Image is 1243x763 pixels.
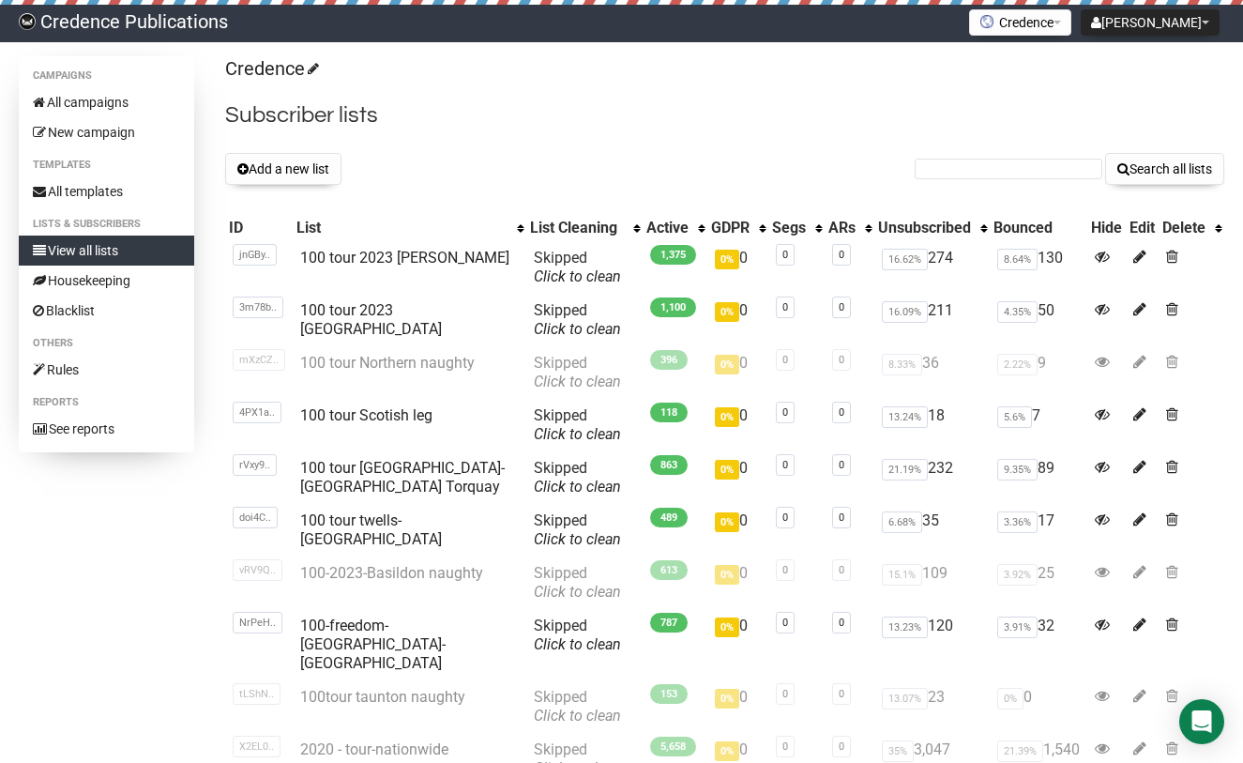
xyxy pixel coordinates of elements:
[233,297,283,318] span: 3m78b..
[1087,215,1126,241] th: Hide: No sort applied, sorting is disabled
[650,560,688,580] span: 613
[225,99,1224,132] h2: Subscriber lists
[715,407,739,427] span: 0%
[782,249,788,261] a: 0
[782,564,788,576] a: 0
[997,740,1043,762] span: 21.39%
[990,451,1087,504] td: 89
[534,249,621,285] span: Skipped
[19,355,194,385] a: Rules
[997,617,1038,638] span: 3.91%
[707,346,768,399] td: 0
[300,617,446,672] a: 100-freedom-[GEOGRAPHIC_DATA]-[GEOGRAPHIC_DATA]
[19,65,194,87] li: Campaigns
[646,219,689,237] div: Active
[534,688,621,725] span: Skipped
[534,373,621,390] a: Click to clean
[534,406,621,443] span: Skipped
[874,451,990,504] td: 232
[19,391,194,414] li: Reports
[874,215,990,241] th: Unsubscribed: No sort applied, activate to apply an ascending sort
[19,176,194,206] a: All templates
[534,478,621,496] a: Click to clean
[534,530,621,548] a: Click to clean
[650,508,688,527] span: 489
[526,215,643,241] th: List Cleaning: No sort applied, activate to apply an ascending sort
[534,320,621,338] a: Click to clean
[534,564,621,601] span: Skipped
[990,294,1087,346] td: 50
[825,215,874,241] th: ARs: No sort applied, activate to apply an ascending sort
[990,504,1087,557] td: 17
[839,406,844,419] a: 0
[650,245,696,265] span: 1,375
[874,609,990,680] td: 120
[979,14,994,29] img: favicons
[839,249,844,261] a: 0
[650,737,696,756] span: 5,658
[782,459,788,471] a: 0
[1179,699,1224,744] div: Open Intercom Messenger
[828,219,856,237] div: ARs
[715,618,739,637] span: 0%
[534,354,621,390] span: Skipped
[650,455,688,475] span: 863
[300,740,448,758] a: 2020 - tour-nationwide
[882,688,928,710] span: 13.07%
[19,87,194,117] a: All campaigns
[707,215,768,241] th: GDPR: No sort applied, activate to apply an ascending sort
[874,294,990,346] td: 211
[839,688,844,700] a: 0
[997,459,1038,481] span: 9.35%
[1081,9,1220,36] button: [PERSON_NAME]
[969,9,1071,36] button: Credence
[711,219,750,237] div: GDPR
[707,504,768,557] td: 0
[839,354,844,366] a: 0
[1105,153,1224,185] button: Search all lists
[715,565,739,585] span: 0%
[534,617,621,653] span: Skipped
[715,689,739,709] span: 0%
[19,332,194,355] li: Others
[882,740,914,762] span: 35%
[990,241,1087,294] td: 130
[997,301,1038,323] span: 4.35%
[1126,215,1159,241] th: Edit: No sort applied, sorting is disabled
[19,266,194,296] a: Housekeeping
[233,402,281,423] span: 4PX1a..
[300,406,432,424] a: 100 tour Scotish leg
[530,219,624,237] div: List Cleaning
[997,688,1023,710] span: 0%
[715,250,739,269] span: 0%
[233,736,280,757] span: X2EL0..
[233,349,285,371] span: mXzCZ..
[878,219,971,237] div: Unsubscribed
[874,557,990,609] td: 109
[990,346,1087,399] td: 9
[19,414,194,444] a: See reports
[990,557,1087,609] td: 25
[534,707,621,725] a: Click to clean
[225,215,293,241] th: ID: No sort applied, sorting is disabled
[293,215,526,241] th: List: No sort applied, activate to apply an ascending sort
[1162,219,1205,237] div: Delete
[874,504,990,557] td: 35
[782,617,788,629] a: 0
[882,354,922,375] span: 8.33%
[715,741,739,761] span: 0%
[990,680,1087,733] td: 0
[997,354,1038,375] span: 2.22%
[874,399,990,451] td: 18
[882,406,928,428] span: 13.24%
[707,557,768,609] td: 0
[300,249,509,267] a: 100 tour 2023 [PERSON_NAME]
[839,740,844,753] a: 0
[225,57,316,80] a: Credence
[300,301,442,338] a: 100 tour 2023 [GEOGRAPHIC_DATA]
[997,564,1038,586] span: 3.92%
[229,219,289,237] div: ID
[874,241,990,294] td: 274
[782,406,788,419] a: 0
[300,564,483,582] a: 100-2023-Basildon naughty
